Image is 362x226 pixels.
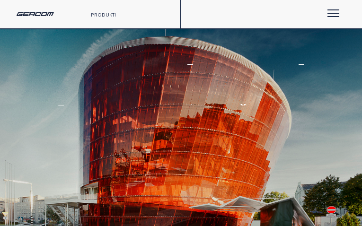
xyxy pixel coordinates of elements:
span: t [173,63,184,81]
span: G [158,104,172,122]
span: m [283,63,299,81]
span: V [128,104,141,122]
span: m [67,104,83,122]
span: j [322,63,333,81]
span: j [138,83,149,101]
span: u [332,83,345,101]
span: r [81,83,94,101]
span: s [58,63,70,81]
span: o [29,83,44,101]
span: s [33,104,44,122]
span: i [28,104,33,122]
span: t [44,104,55,122]
span: u [83,104,97,122]
span: u [29,63,43,81]
span: V [115,104,128,122]
span: ē [55,104,67,122]
span: O [221,104,237,122]
span: a [80,63,93,81]
span: l [258,63,269,81]
span: N [262,104,276,122]
span: l [291,83,301,101]
span: n [44,83,59,101]
span: c [120,83,134,101]
span: o [301,83,317,101]
span: g [317,83,332,101]
span: a [245,63,258,81]
span: I [141,104,146,122]
span: A [249,104,262,122]
span: u [149,83,162,101]
span: A [172,104,185,122]
span: A [17,63,29,81]
span: V [243,83,256,101]
span: k [120,63,132,81]
span: i [134,83,138,101]
span: g [43,63,58,81]
span: u [94,83,107,101]
span: k [17,83,29,101]
span: s [17,104,28,122]
span: P [231,83,243,101]
span: n [304,63,318,81]
div: menu [298,7,348,22]
span: k [107,83,120,101]
span: V [102,104,115,122]
span: t [70,63,80,81]
span: n [196,83,211,101]
a: PRODUKTI [91,12,116,17]
span: Z [146,104,158,122]
span: s [93,63,105,81]
span: A [276,104,289,122]
span: s [219,63,231,81]
span: i [318,63,322,81]
span: ā [184,63,197,81]
span: v [132,63,145,81]
span: a [333,63,345,81]
span: t [71,83,81,101]
span: u [183,83,196,101]
span: t [197,63,208,81]
span: A [196,104,209,122]
span: ī [299,63,304,81]
span: V [209,104,221,122]
span: C [256,83,270,101]
span: u [269,63,283,81]
span: e [208,63,219,81]
span: l [158,63,168,81]
span: i [168,63,173,81]
span: a [145,63,158,81]
span: s [59,83,71,101]
span: T [185,104,196,122]
span: Š [237,104,249,122]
